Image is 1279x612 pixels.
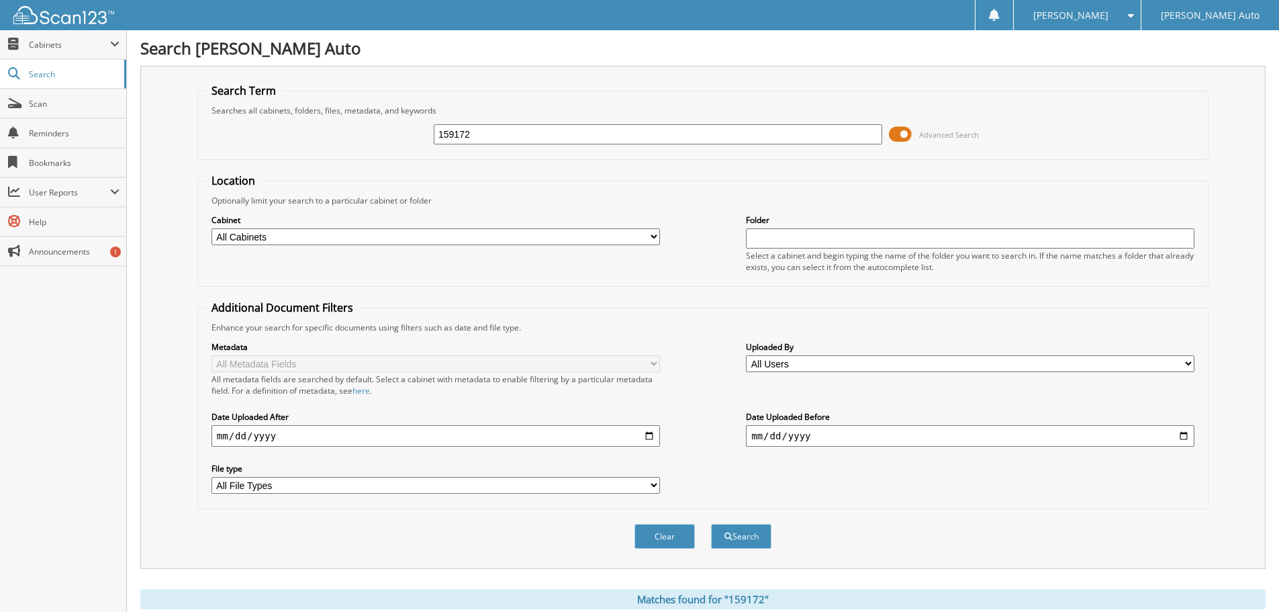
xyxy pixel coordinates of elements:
input: end [746,425,1194,447]
span: [PERSON_NAME] [1033,11,1108,19]
legend: Additional Document Filters [205,300,360,315]
label: Date Uploaded Before [746,411,1194,423]
span: User Reports [29,187,110,198]
div: Select a cabinet and begin typing the name of the folder you want to search in. If the name match... [746,250,1194,273]
span: Announcements [29,246,120,257]
span: Help [29,216,120,228]
div: Optionally limit your search to a particular cabinet or folder [205,195,1201,206]
span: Advanced Search [919,130,979,140]
div: Matches found for "159172" [140,589,1266,609]
div: Searches all cabinets, folders, files, metadata, and keywords [205,105,1201,116]
label: File type [211,463,660,474]
input: start [211,425,660,447]
span: Cabinets [29,39,110,50]
label: Metadata [211,341,660,353]
a: here [352,385,370,396]
legend: Location [205,173,262,188]
span: Reminders [29,128,120,139]
div: Enhance your search for specific documents using filters such as date and file type. [205,322,1201,333]
img: scan123-logo-white.svg [13,6,114,24]
span: Scan [29,98,120,110]
button: Search [711,524,771,549]
span: Search [29,69,117,80]
label: Folder [746,214,1194,226]
span: [PERSON_NAME] Auto [1161,11,1260,19]
div: 1 [110,247,121,257]
div: All metadata fields are searched by default. Select a cabinet with metadata to enable filtering b... [211,374,660,396]
label: Date Uploaded After [211,411,660,423]
label: Uploaded By [746,341,1194,353]
legend: Search Term [205,83,283,98]
h1: Search [PERSON_NAME] Auto [140,37,1266,59]
label: Cabinet [211,214,660,226]
button: Clear [634,524,695,549]
span: Bookmarks [29,157,120,169]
